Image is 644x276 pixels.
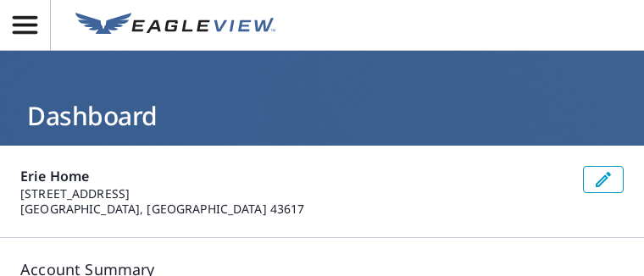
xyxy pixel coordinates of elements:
a: EV Logo [65,3,286,48]
p: [GEOGRAPHIC_DATA], [GEOGRAPHIC_DATA] 43617 [20,201,569,217]
p: Erie Home [20,166,569,186]
p: [STREET_ADDRESS] [20,186,569,201]
h1: Dashboard [20,98,624,133]
img: EV Logo [75,13,275,38]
